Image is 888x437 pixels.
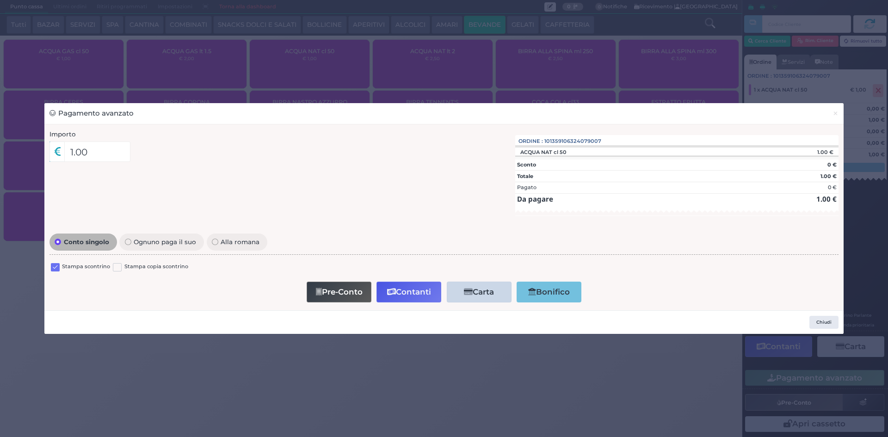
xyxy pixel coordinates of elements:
[124,263,188,271] label: Stampa copia scontrino
[517,194,553,203] strong: Da pagare
[544,137,601,145] span: 101359106324079007
[49,129,76,139] label: Importo
[828,184,837,191] div: 0 €
[809,316,839,329] button: Chiudi
[518,137,543,145] span: Ordine :
[131,239,199,245] span: Ognuno paga il suo
[64,142,130,162] input: Es. 30.99
[517,184,536,191] div: Pagato
[827,103,844,124] button: Chiudi
[515,149,571,155] div: ACQUA NAT cl 50
[218,239,262,245] span: Alla romana
[61,239,111,245] span: Conto singolo
[517,282,581,302] button: Bonifico
[820,173,837,179] strong: 1.00 €
[827,161,837,168] strong: 0 €
[307,282,371,302] button: Pre-Conto
[517,161,536,168] strong: Sconto
[62,263,110,271] label: Stampa scontrino
[376,282,441,302] button: Contanti
[49,108,134,119] h3: Pagamento avanzato
[832,108,839,118] span: ×
[816,194,837,203] strong: 1.00 €
[758,149,839,155] div: 1.00 €
[447,282,512,302] button: Carta
[517,173,533,179] strong: Totale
